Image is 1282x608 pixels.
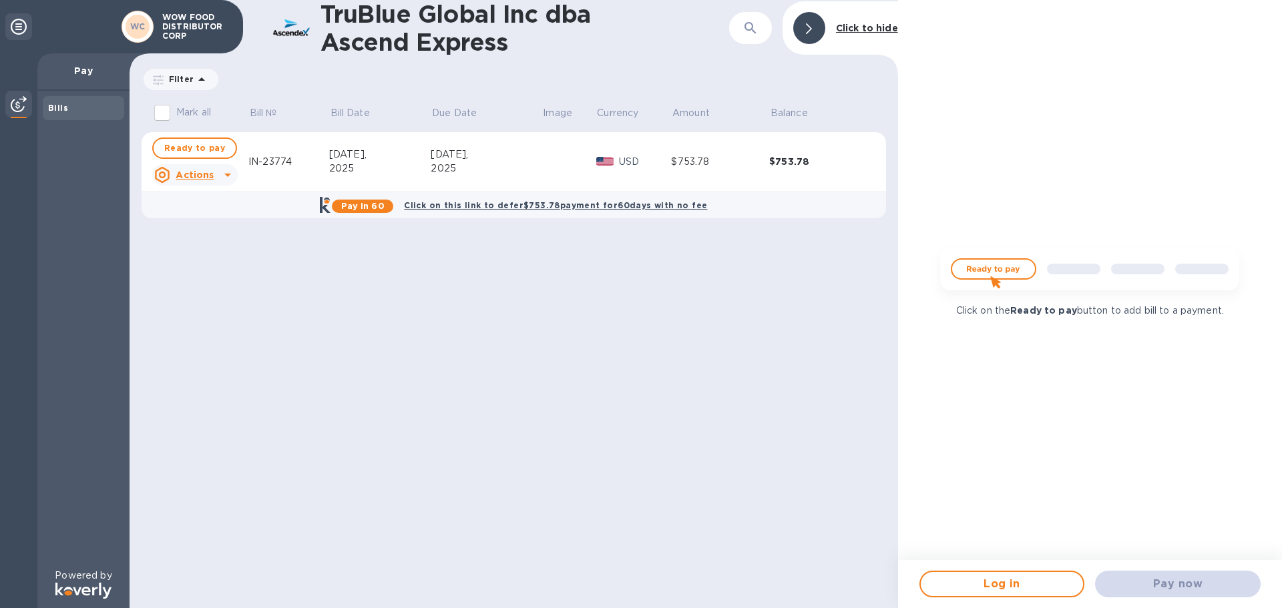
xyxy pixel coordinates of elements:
[331,106,370,120] p: Bill Date
[55,569,112,583] p: Powered by
[771,106,808,120] p: Balance
[672,106,710,120] p: Amount
[250,106,277,120] p: Bill №
[331,106,387,120] span: Bill Date
[162,13,229,41] p: WOW FOOD DISTRIBUTOR CORP
[164,140,225,156] span: Ready to pay
[431,147,542,162] div: [DATE],
[956,304,1224,318] p: Click on the button to add bill to a payment.
[176,105,211,119] p: Mark all
[619,155,671,169] p: USD
[671,155,769,169] div: $753.78
[404,200,707,210] b: Click on this link to defer $753.78 payment for 60 days with no fee
[1010,305,1077,316] b: Ready to pay
[769,155,867,168] div: $753.78
[48,103,68,113] b: Bills
[919,571,1085,597] button: Log in
[130,21,146,31] b: WC
[341,201,385,211] b: Pay in 60
[152,137,237,159] button: Ready to pay
[431,162,542,176] div: 2025
[55,583,112,599] img: Logo
[931,576,1073,592] span: Log in
[543,106,572,120] p: Image
[176,170,214,180] u: Actions
[432,106,477,120] p: Due Date
[432,106,494,120] span: Due Date
[329,147,431,162] div: [DATE],
[836,23,898,33] b: Click to hide
[48,64,119,77] p: Pay
[596,157,614,166] img: USD
[672,106,727,120] span: Amount
[250,106,294,120] span: Bill №
[248,155,329,169] div: IN-23774
[164,73,194,85] p: Filter
[597,106,638,120] p: Currency
[771,106,825,120] span: Balance
[329,162,431,176] div: 2025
